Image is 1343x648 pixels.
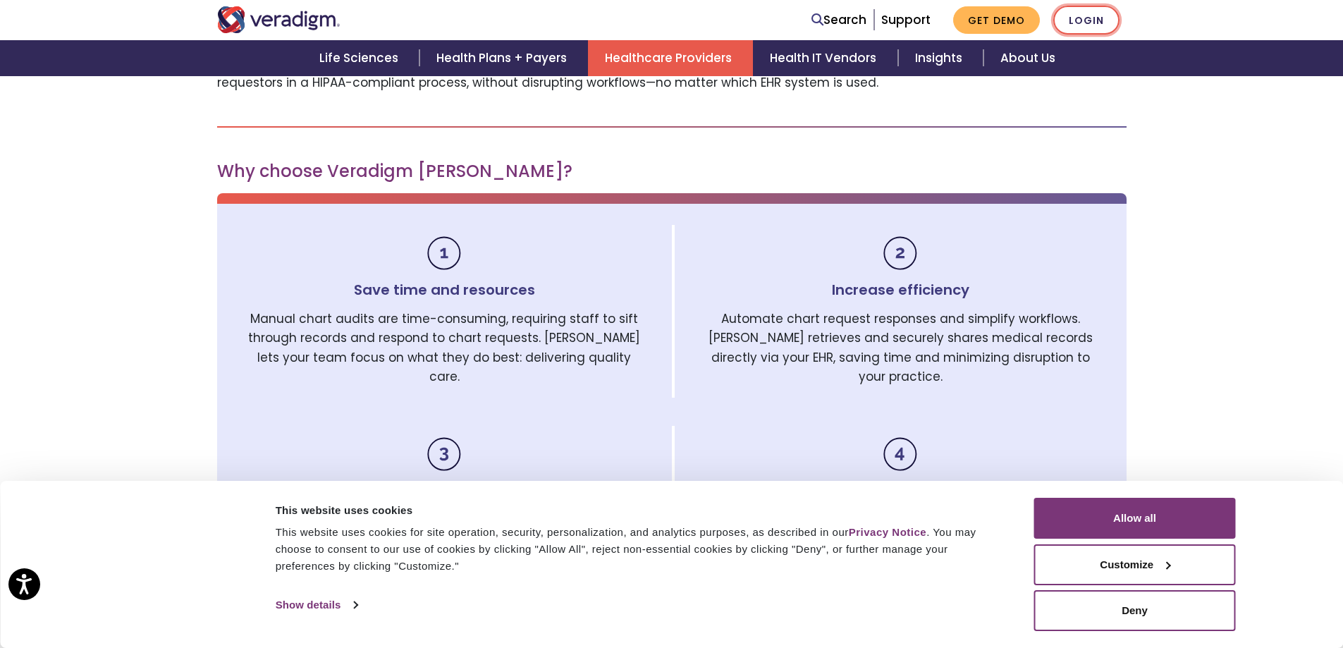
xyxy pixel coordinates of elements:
[276,524,1002,575] div: This website uses cookies for site operation, security, personalization, and analytics purposes, ...
[416,426,472,482] img: icon-3.svg
[1053,6,1120,35] a: Login
[704,281,1098,298] h4: Increase efficiency
[1034,498,1236,539] button: Allow all
[704,310,1098,386] p: Automate chart request responses and simplify workflows. [PERSON_NAME] retrieves and securely sha...
[588,40,753,76] a: Healthcare Providers
[983,40,1072,76] a: About Us
[246,310,643,386] p: Manual chart audits are time-consuming, requiring staff to sift through records and respond to ch...
[1034,590,1236,631] button: Deny
[416,225,472,281] img: icon-1.svg
[753,40,897,76] a: Health IT Vendors
[246,281,643,298] h4: Save time and resources
[217,161,1127,182] h3: Why choose Veradigm [PERSON_NAME]?
[881,11,931,28] a: Support
[1034,544,1236,585] button: Customize
[217,6,341,33] img: Veradigm logo
[872,426,928,482] img: icon-4.svg
[419,40,588,76] a: Health Plans + Payers
[872,225,928,281] img: icon-2.svg
[811,11,866,30] a: Search
[276,502,1002,519] div: This website uses cookies
[302,40,419,76] a: Life Sciences
[1072,546,1326,631] iframe: Drift Chat Widget
[953,6,1040,34] a: Get Demo
[898,40,983,76] a: Insights
[276,594,357,616] a: Show details
[849,526,926,538] a: Privacy Notice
